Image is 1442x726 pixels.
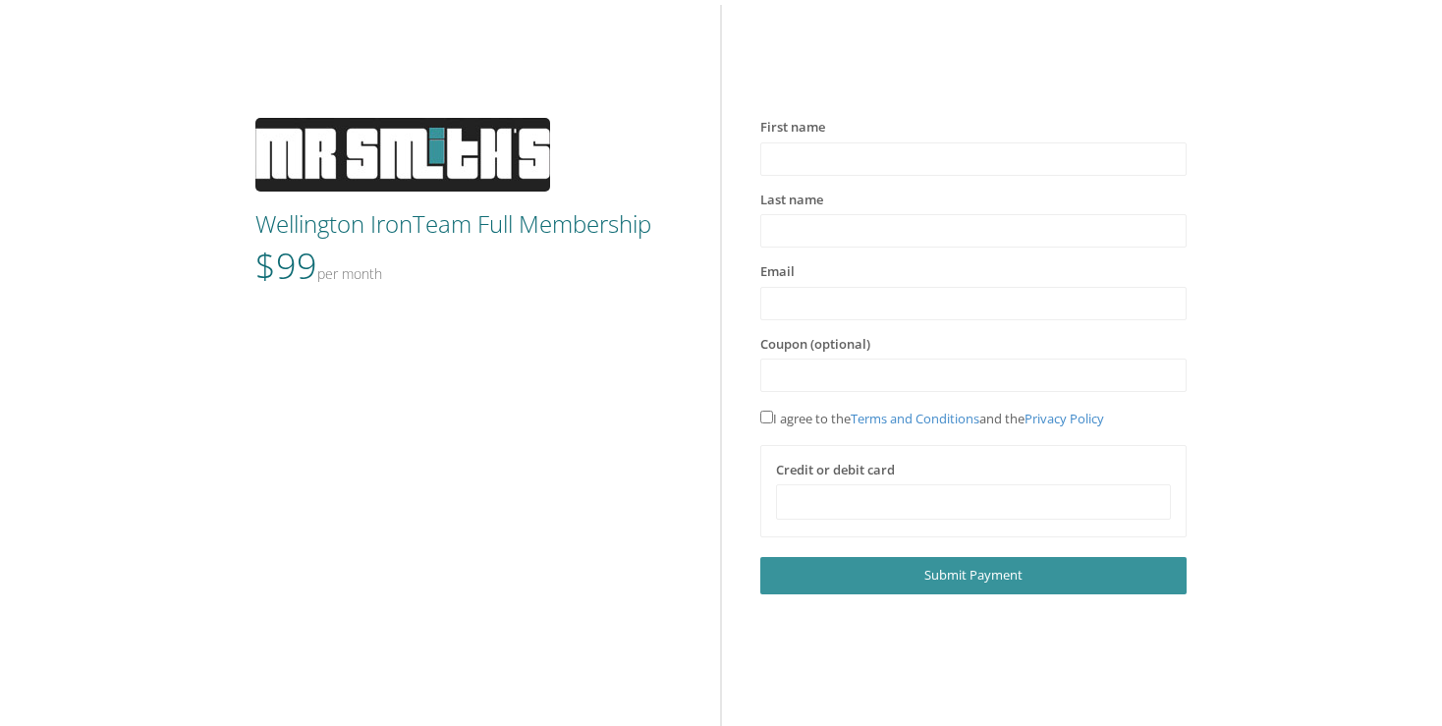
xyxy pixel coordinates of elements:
[924,566,1023,584] span: Submit Payment
[760,118,825,138] label: First name
[851,410,979,427] a: Terms and Conditions
[255,242,382,290] span: $99
[789,494,1158,511] iframe: Secure card payment input frame
[760,262,795,282] label: Email
[760,410,1104,427] span: I agree to the and the
[1025,410,1104,427] a: Privacy Policy
[760,557,1187,593] a: Submit Payment
[760,191,823,210] label: Last name
[776,461,895,480] label: Credit or debit card
[317,264,382,283] small: Per Month
[255,211,682,237] h3: Wellington IronTeam Full Membership
[255,118,550,192] img: MS-Logo-white3.jpg
[760,335,870,355] label: Coupon (optional)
